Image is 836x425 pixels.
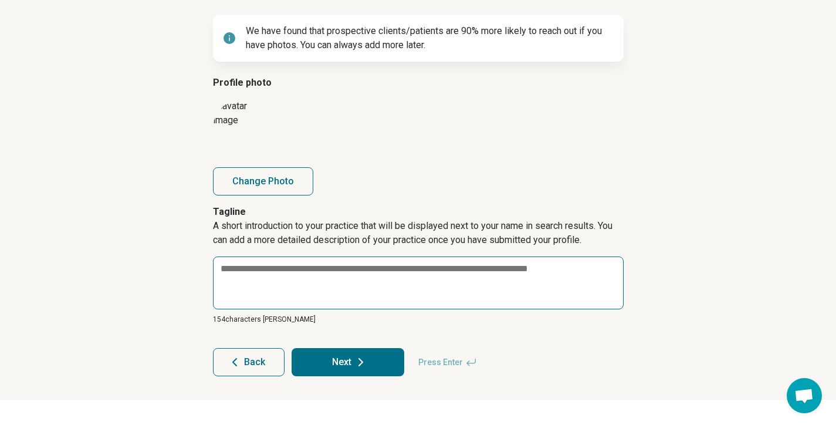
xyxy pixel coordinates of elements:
span: Back [244,357,265,367]
p: A short introduction to your practice that will be displayed next to your name in search results.... [213,219,624,257]
p: 154 characters [PERSON_NAME] [213,314,624,325]
button: Back [213,348,285,376]
p: Tagline [213,205,624,219]
span: Press Enter [411,348,484,376]
button: Change Photo [213,167,313,195]
button: Next [292,348,404,376]
div: Open chat [787,378,822,413]
legend: Profile photo [213,76,624,90]
p: We have found that prospective clients/patients are 90% more likely to reach out if you have phot... [246,24,614,52]
img: avatar image [213,99,272,158]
